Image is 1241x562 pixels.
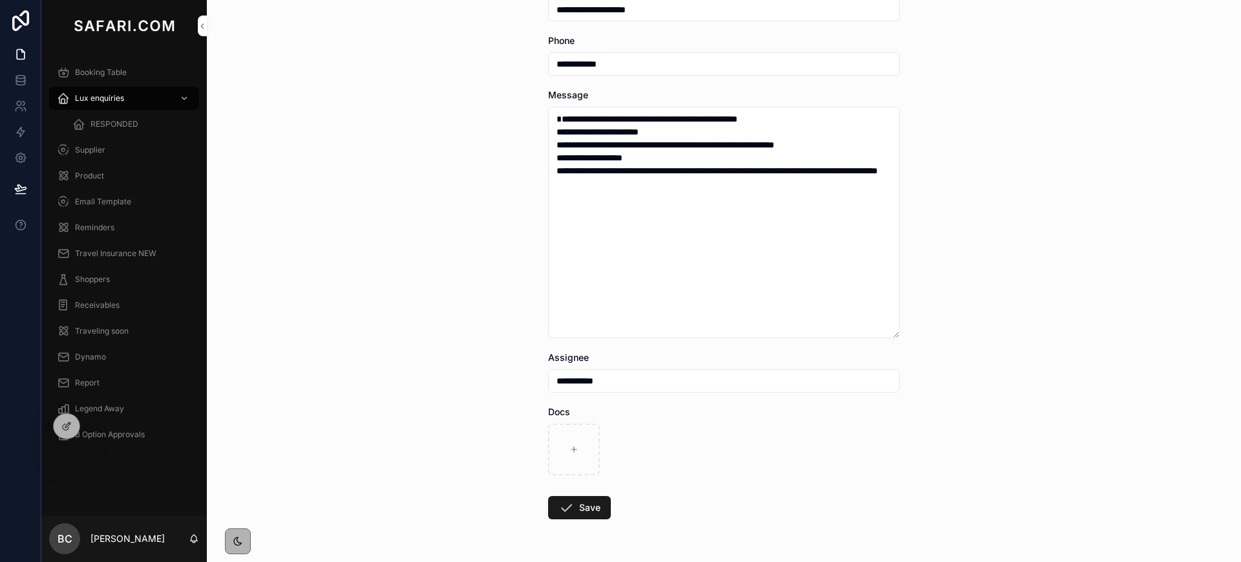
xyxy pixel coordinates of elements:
span: Reminders [75,222,114,233]
a: Legend Away [49,397,199,420]
span: Legend Away [75,404,124,414]
a: Lux enquiries [49,87,199,110]
a: Dynamo [49,345,199,369]
a: Reminders [49,216,199,239]
span: Assignee [548,352,589,363]
span: Email Template [75,197,131,207]
a: B Option Approvals [49,423,199,446]
a: Supplier [49,138,199,162]
img: App logo [71,16,177,36]
span: RESPONDED [90,119,138,129]
span: BC [58,531,72,546]
div: scrollable content [41,52,207,463]
a: Travel Insurance NEW [49,242,199,265]
span: Product [75,171,104,181]
span: Lux enquiries [75,93,124,103]
a: Booking Table [49,61,199,84]
span: Booking Table [75,67,127,78]
span: Dynamo [75,352,106,362]
a: RESPONDED [65,113,199,136]
a: Product [49,164,199,188]
span: Supplier [75,145,105,155]
span: Phone [548,35,575,46]
span: Traveling soon [75,326,129,336]
span: Docs [548,406,570,417]
p: [PERSON_NAME] [90,532,165,545]
span: Shoppers [75,274,110,285]
span: Travel Insurance NEW [75,248,156,259]
button: Save [548,496,611,519]
span: Report [75,378,100,388]
span: B Option Approvals [75,429,145,440]
a: Email Template [49,190,199,213]
a: Report [49,371,199,394]
a: Traveling soon [49,319,199,343]
a: Receivables [49,294,199,317]
a: Shoppers [49,268,199,291]
span: Message [548,89,588,100]
span: Receivables [75,300,120,310]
